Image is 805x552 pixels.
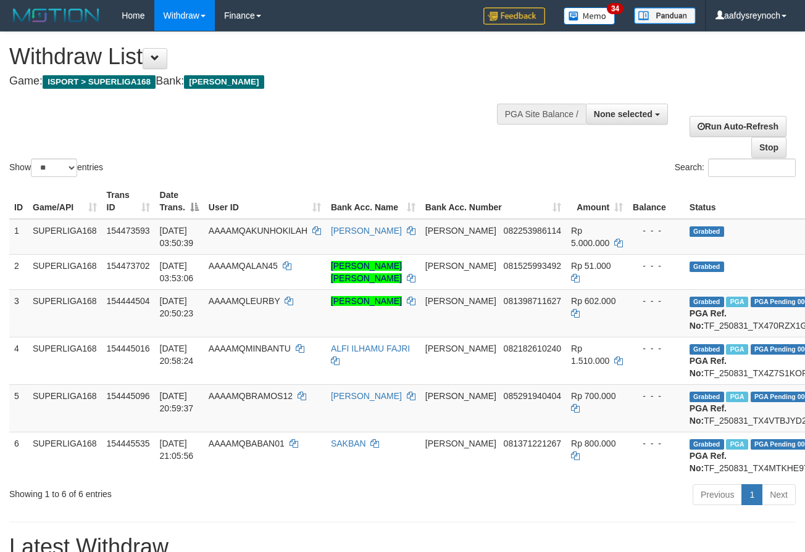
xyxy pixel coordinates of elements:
span: Rp 51.000 [571,261,611,271]
span: 154445096 [107,391,150,401]
span: Grabbed [690,262,724,272]
span: [PERSON_NAME] [425,296,496,306]
span: ISPORT > SUPERLIGA168 [43,75,156,89]
a: SAKBAN [331,439,366,448]
div: PGA Site Balance / [497,104,586,125]
span: None selected [594,109,653,119]
span: Marked by aafheankoy [726,439,748,450]
span: [DATE] 20:50:23 [160,296,194,318]
th: Bank Acc. Name: activate to sort column ascending [326,184,420,219]
a: Next [762,484,796,505]
span: Copy 085291940404 to clipboard [504,391,561,401]
b: PGA Ref. No: [690,356,727,378]
a: [PERSON_NAME] [331,296,402,306]
b: PGA Ref. No: [690,451,727,473]
span: [PERSON_NAME] [425,261,496,271]
a: Previous [693,484,742,505]
span: [DATE] 21:05:56 [160,439,194,461]
th: Bank Acc. Number: activate to sort column ascending [420,184,566,219]
span: Copy 081398711627 to clipboard [504,296,561,306]
a: [PERSON_NAME] [331,391,402,401]
a: 1 [741,484,762,505]
label: Search: [675,159,796,177]
span: Copy 081371221267 to clipboard [504,439,561,448]
span: Grabbed [690,226,724,237]
span: [PERSON_NAME] [425,226,496,236]
span: [PERSON_NAME] [425,344,496,353]
b: PGA Ref. No: [690,308,727,331]
select: Showentries [31,159,77,177]
td: 1 [9,219,28,255]
th: Trans ID: activate to sort column ascending [102,184,155,219]
span: AAAAMQALAN45 [209,261,278,271]
a: [PERSON_NAME] [331,226,402,236]
span: AAAAMQBRAMOS12 [209,391,293,401]
td: 6 [9,432,28,479]
span: AAAAMQBABAN01 [209,439,285,448]
td: 3 [9,289,28,337]
td: SUPERLIGA168 [28,219,102,255]
div: Showing 1 to 6 of 6 entries [9,483,326,500]
span: Rp 800.000 [571,439,615,448]
span: Copy 081525993492 to clipboard [504,261,561,271]
span: [PERSON_NAME] [425,439,496,448]
div: - - - [633,295,680,307]
td: SUPERLIGA168 [28,254,102,289]
input: Search: [708,159,796,177]
th: Game/API: activate to sort column ascending [28,184,102,219]
th: Date Trans.: activate to sort column descending [155,184,204,219]
img: Button%20Memo.svg [564,7,615,25]
div: - - - [633,342,680,355]
a: [PERSON_NAME] [PERSON_NAME] [331,261,402,283]
span: Grabbed [690,344,724,355]
span: Rp 1.510.000 [571,344,609,366]
td: 2 [9,254,28,289]
span: 154444504 [107,296,150,306]
span: Marked by aafheankoy [726,344,748,355]
td: SUPERLIGA168 [28,384,102,432]
span: Marked by aafounsreynich [726,297,748,307]
div: - - - [633,260,680,272]
span: [DATE] 20:58:24 [160,344,194,366]
div: - - - [633,437,680,450]
span: Grabbed [690,297,724,307]
a: Stop [751,137,786,158]
th: ID [9,184,28,219]
th: Balance [628,184,685,219]
th: Amount: activate to sort column ascending [566,184,628,219]
td: 5 [9,384,28,432]
span: 154473702 [107,261,150,271]
th: User ID: activate to sort column ascending [204,184,326,219]
a: ALFI ILHAMU FAJRI [331,344,410,353]
span: AAAAMQMINBANTU [209,344,291,353]
h1: Withdraw List [9,44,524,69]
img: panduan.png [634,7,696,24]
a: Run Auto-Refresh [690,116,786,137]
span: AAAAMQAKUNHOKILAH [209,226,307,236]
span: 154445535 [107,439,150,448]
button: None selected [586,104,668,125]
span: [PERSON_NAME] [184,75,264,89]
span: Grabbed [690,392,724,402]
span: Rp 602.000 [571,296,615,306]
b: PGA Ref. No: [690,403,727,426]
div: - - - [633,225,680,237]
span: [PERSON_NAME] [425,391,496,401]
span: Grabbed [690,439,724,450]
span: Rp 700.000 [571,391,615,401]
span: Copy 082253986114 to clipboard [504,226,561,236]
img: Feedback.jpg [483,7,545,25]
span: Marked by aafheankoy [726,392,748,402]
td: SUPERLIGA168 [28,337,102,384]
span: Rp 5.000.000 [571,226,609,248]
td: SUPERLIGA168 [28,289,102,337]
span: 34 [607,3,624,14]
td: SUPERLIGA168 [28,432,102,479]
span: 154473593 [107,226,150,236]
span: 154445016 [107,344,150,353]
span: [DATE] 03:50:39 [160,226,194,248]
div: - - - [633,390,680,402]
img: MOTION_logo.png [9,6,103,25]
span: AAAAMQLEURBY [209,296,280,306]
td: 4 [9,337,28,384]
